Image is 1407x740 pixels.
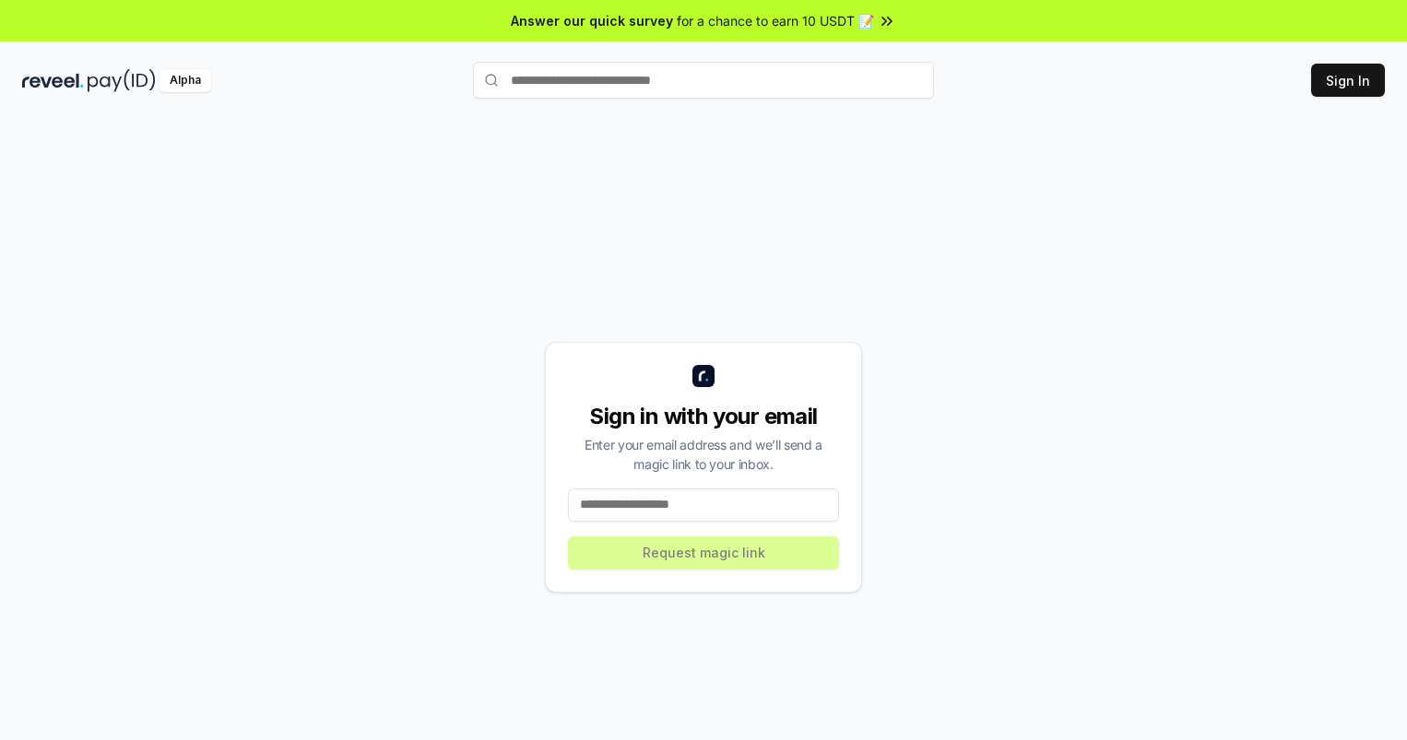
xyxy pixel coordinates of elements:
div: Enter your email address and we’ll send a magic link to your inbox. [568,435,839,474]
button: Sign In [1311,64,1385,97]
img: reveel_dark [22,69,84,92]
span: for a chance to earn 10 USDT 📝 [677,11,874,30]
div: Sign in with your email [568,402,839,431]
img: logo_small [692,365,715,387]
span: Answer our quick survey [511,11,673,30]
div: Alpha [160,69,211,92]
img: pay_id [88,69,156,92]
